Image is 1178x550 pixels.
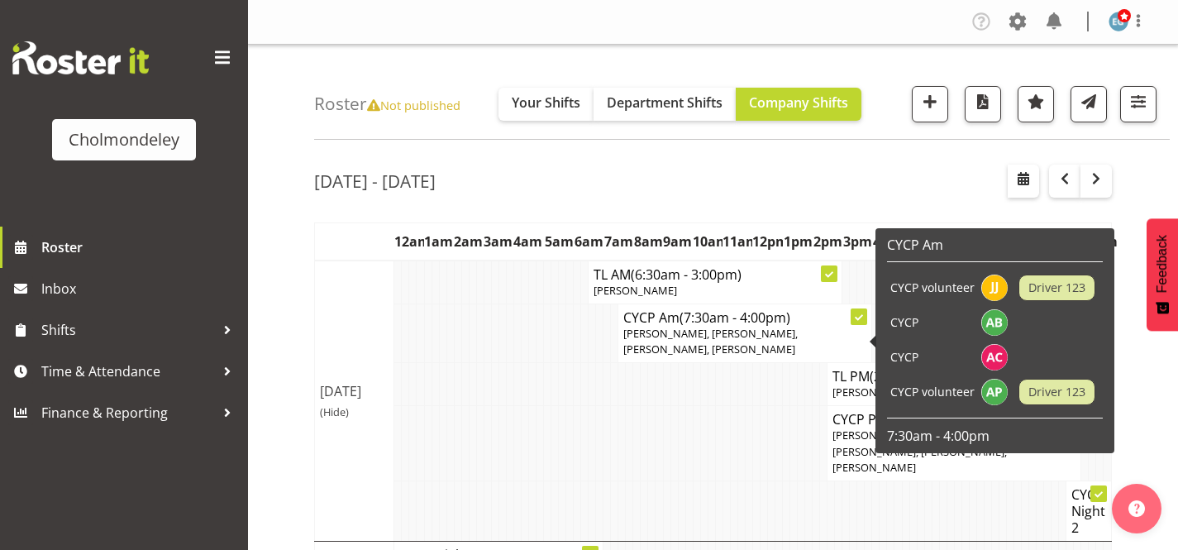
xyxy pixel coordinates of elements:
img: evie-guard1532.jpg [1109,12,1128,31]
th: 7pm [961,222,991,261]
button: Add a new shift [912,86,948,122]
th: 5pm [902,222,932,261]
span: Time & Attendance [41,359,215,384]
img: ally-brown10484.jpg [981,309,1008,336]
th: 1am [424,222,454,261]
span: (2:30pm - 11:00pm) [870,367,989,385]
th: 11am [723,222,752,261]
button: Department Shifts [594,88,736,121]
h2: [DATE] - [DATE] [314,170,436,192]
span: (7:30am - 4:00pm) [680,308,790,327]
button: Select a specific date within the roster. [1008,165,1039,198]
span: Feedback [1155,235,1170,293]
th: 8am [633,222,663,261]
button: Company Shifts [736,88,861,121]
th: 10pm [1052,222,1081,261]
img: Rosterit website logo [12,41,149,74]
th: 12am [394,222,424,261]
th: 5am [544,222,574,261]
span: [PERSON_NAME] [594,283,677,298]
span: [PERSON_NAME], [PERSON_NAME], [PERSON_NAME], [PERSON_NAME], [PERSON_NAME] [832,428,1007,474]
img: help-xxl-2.png [1128,500,1145,517]
span: [PERSON_NAME] [832,385,916,399]
th: 1pm [783,222,813,261]
span: Driver 123 [1028,279,1085,297]
button: Filter Shifts [1120,86,1157,122]
span: Your Shifts [512,93,580,112]
button: Send a list of all shifts for the selected filtered period to all rostered employees. [1071,86,1107,122]
th: 6pm [932,222,961,261]
td: CYCP volunteer [887,270,978,305]
p: 7:30am - 4:00pm [887,427,1103,445]
td: CYCP [887,305,978,340]
span: Roster [41,235,240,260]
h6: CYCP Am [887,237,1103,253]
button: Your Shifts [498,88,594,121]
th: 10am [693,222,723,261]
td: CYCP [887,340,978,375]
span: Department Shifts [607,93,723,112]
button: Feedback - Show survey [1147,218,1178,331]
h4: CYCP Am [623,309,866,326]
h4: CYCP Night 2 [1071,486,1106,536]
th: 3pm [842,222,872,261]
td: CYCP volunteer [887,375,978,409]
td: [DATE] [315,261,394,542]
h4: TL PM [832,368,1075,385]
th: 12pm [752,222,782,261]
h4: Roster [314,94,460,113]
span: (6:30am - 3:00pm) [631,265,742,284]
span: Inbox [41,276,240,301]
th: 9am [663,222,693,261]
th: 9pm [1022,222,1052,261]
th: 3am [484,222,513,261]
div: Cholmondeley [69,127,179,152]
th: 6am [574,222,603,261]
span: (Hide) [320,404,349,419]
span: Company Shifts [749,93,848,112]
span: Finance & Reporting [41,400,215,425]
span: Driver 123 [1028,383,1085,401]
img: jan-jonatan-jachowitz11625.jpg [981,275,1008,301]
h4: TL AM [594,266,837,283]
button: Download a PDF of the roster according to the set date range. [965,86,1001,122]
th: 4am [513,222,543,261]
th: 7am [603,222,633,261]
button: Highlight an important date within the roster. [1018,86,1054,122]
img: abigail-chessum9864.jpg [981,344,1008,371]
img: amelie-paroll11627.jpg [981,379,1008,405]
th: 2am [454,222,484,261]
span: Shifts [41,318,215,342]
span: Not published [367,97,460,113]
th: 4pm [872,222,902,261]
h4: CYCP PM [832,411,1075,428]
th: 8pm [991,222,1021,261]
th: 11pm [1081,222,1112,261]
th: 2pm [813,222,842,261]
span: [PERSON_NAME], [PERSON_NAME], [PERSON_NAME], [PERSON_NAME] [623,326,798,356]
